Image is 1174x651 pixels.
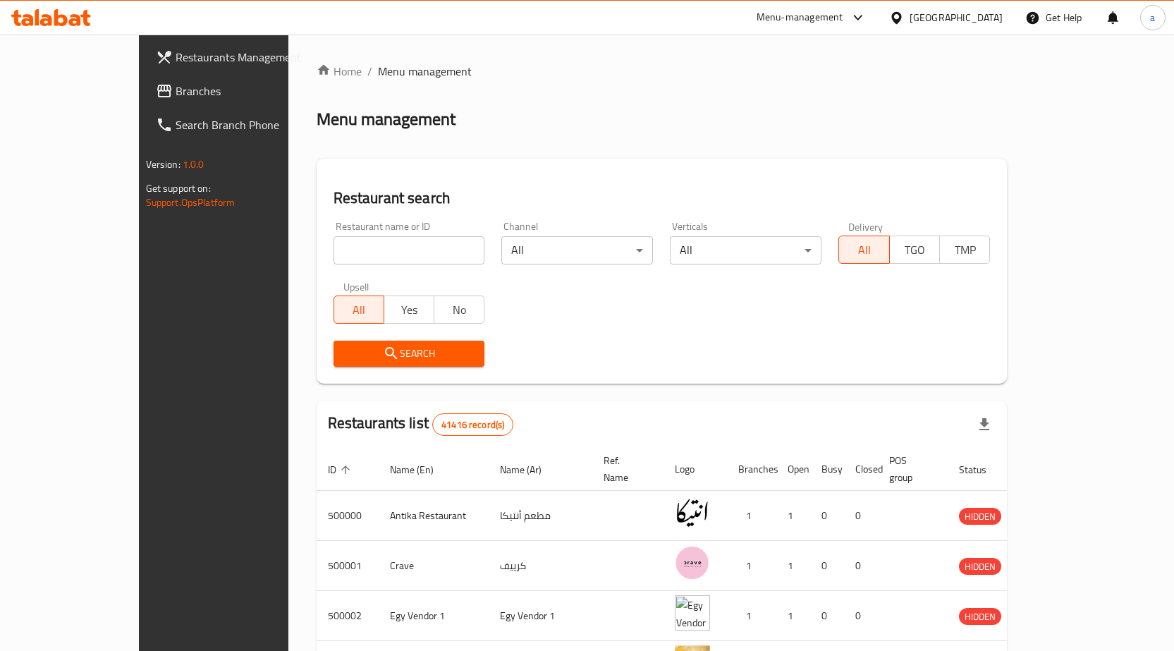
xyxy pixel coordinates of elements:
[501,236,653,264] div: All
[810,541,844,591] td: 0
[776,448,810,491] th: Open
[367,63,372,80] li: /
[183,155,204,174] span: 1.0.0
[664,448,727,491] th: Logo
[959,509,1001,525] span: HIDDEN
[810,491,844,541] td: 0
[343,281,369,291] label: Upsell
[334,188,991,209] h2: Restaurant search
[939,236,990,264] button: TMP
[844,448,878,491] th: Closed
[146,179,211,197] span: Get support on:
[145,40,335,74] a: Restaurants Management
[910,10,1003,25] div: [GEOGRAPHIC_DATA]
[757,9,843,26] div: Menu-management
[334,341,485,367] button: Search
[145,74,335,108] a: Branches
[889,236,940,264] button: TGO
[500,461,560,478] span: Name (Ar)
[959,608,1001,625] div: HIDDEN
[810,448,844,491] th: Busy
[440,300,479,320] span: No
[379,541,489,591] td: Crave
[675,595,710,631] img: Egy Vendor 1
[145,108,335,142] a: Search Branch Phone
[959,461,1005,478] span: Status
[776,591,810,641] td: 1
[432,413,513,436] div: Total records count
[1150,10,1155,25] span: a
[146,193,236,212] a: Support.OpsPlatform
[604,452,647,486] span: Ref. Name
[727,448,776,491] th: Branches
[433,418,513,432] span: 41416 record(s)
[675,495,710,530] img: Antika Restaurant
[176,49,324,66] span: Restaurants Management
[727,541,776,591] td: 1
[844,591,878,641] td: 0
[727,591,776,641] td: 1
[334,236,485,264] input: Search for restaurant name or ID..
[434,296,484,324] button: No
[489,591,592,641] td: Egy Vendor 1
[844,541,878,591] td: 0
[670,236,821,264] div: All
[378,63,472,80] span: Menu management
[317,591,379,641] td: 500002
[845,240,883,260] span: All
[848,221,883,231] label: Delivery
[776,541,810,591] td: 1
[334,296,384,324] button: All
[328,413,514,436] h2: Restaurants list
[489,541,592,591] td: كرييف
[176,83,324,99] span: Branches
[379,591,489,641] td: Egy Vendor 1
[146,155,181,174] span: Version:
[317,541,379,591] td: 500001
[675,545,710,580] img: Crave
[889,452,931,486] span: POS group
[844,491,878,541] td: 0
[959,609,1001,625] span: HIDDEN
[317,63,362,80] a: Home
[345,345,474,363] span: Search
[328,461,355,478] span: ID
[176,116,324,133] span: Search Branch Phone
[379,491,489,541] td: Antika Restaurant
[317,108,455,130] h2: Menu management
[838,236,889,264] button: All
[967,408,1001,442] div: Export file
[317,491,379,541] td: 500000
[776,491,810,541] td: 1
[810,591,844,641] td: 0
[895,240,934,260] span: TGO
[390,461,452,478] span: Name (En)
[340,300,379,320] span: All
[727,491,776,541] td: 1
[959,559,1001,575] span: HIDDEN
[317,63,1008,80] nav: breadcrumb
[384,296,434,324] button: Yes
[390,300,429,320] span: Yes
[489,491,592,541] td: مطعم أنتيكا
[946,240,984,260] span: TMP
